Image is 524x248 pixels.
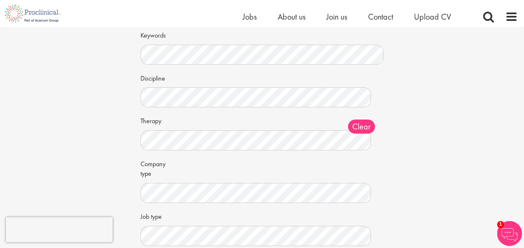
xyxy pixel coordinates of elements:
label: Discipline [140,71,177,84]
iframe: reCAPTCHA [6,217,113,242]
label: Company type [140,157,177,179]
a: Jobs [243,11,257,22]
span: 1 [497,221,504,228]
a: About us [278,11,306,22]
a: Contact [368,11,393,22]
span: Clear [348,120,375,134]
a: Upload CV [414,11,451,22]
label: Keywords [140,28,177,40]
img: Chatbot [497,221,522,246]
a: Join us [326,11,347,22]
label: Therapy [140,114,177,126]
label: Job type [140,209,177,222]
